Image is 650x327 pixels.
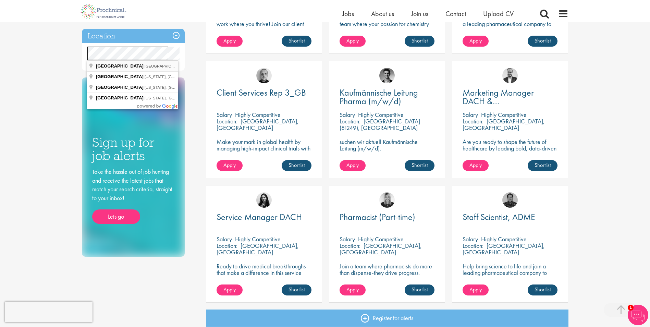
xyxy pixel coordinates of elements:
[223,161,236,169] span: Apply
[346,286,359,293] span: Apply
[346,161,359,169] span: Apply
[217,117,299,132] p: [GEOGRAPHIC_DATA], [GEOGRAPHIC_DATA]
[217,213,311,221] a: Service Manager DACH
[217,117,237,125] span: Location:
[217,211,302,223] span: Service Manager DACH
[628,305,648,325] img: Chatbot
[502,68,518,83] img: Aitor Melia
[340,235,355,243] span: Salary
[340,138,434,152] p: suchen wir aktuell Kaufmännische Leitung (m/w/d).
[145,64,184,68] span: [GEOGRAPHIC_DATA]
[340,117,360,125] span: Location:
[463,242,545,256] p: [GEOGRAPHIC_DATA], [GEOGRAPHIC_DATA]
[235,235,281,243] p: Highly Competitive
[405,284,434,295] a: Shortlist
[282,36,311,47] a: Shortlist
[340,242,360,250] span: Location:
[628,305,634,311] span: 1
[463,284,489,295] a: Apply
[92,167,174,224] div: Take the hassle out of job hunting and receive the latest jobs that match your search criteria, s...
[96,63,144,69] span: [GEOGRAPHIC_DATA]
[463,235,478,243] span: Salary
[217,138,311,158] p: Make your mark in global health by managing high-impact clinical trials with a leading CRO.
[379,68,395,83] img: Max Slevogt
[463,211,535,223] span: Staff Scientist, ADME
[96,74,144,79] span: [GEOGRAPHIC_DATA]
[528,284,557,295] a: Shortlist
[379,192,395,208] img: Janelle Jones
[371,9,394,18] a: About us
[217,111,232,119] span: Salary
[463,87,545,116] span: Marketing Manager DACH & [GEOGRAPHIC_DATA]
[463,263,557,295] p: Help bring science to life and join a leading pharmaceutical company to play a key role in delive...
[463,117,545,132] p: [GEOGRAPHIC_DATA], [GEOGRAPHIC_DATA]
[405,36,434,47] a: Shortlist
[469,286,482,293] span: Apply
[405,160,434,171] a: Shortlist
[217,87,306,98] span: Client Services Rep 3_GB
[483,9,514,18] a: Upload CV
[463,88,557,106] a: Marketing Manager DACH & [GEOGRAPHIC_DATA]
[256,192,272,208] img: Indre Stankeviciute
[340,87,418,107] span: Kaufmännische Leitung Pharma (m/w/d)
[528,160,557,171] a: Shortlist
[469,37,482,44] span: Apply
[217,160,243,171] a: Apply
[469,161,482,169] span: Apply
[463,36,489,47] a: Apply
[235,111,281,119] p: Highly Competitive
[5,302,93,322] iframe: reCAPTCHA
[340,111,355,119] span: Salary
[358,235,404,243] p: Highly Competitive
[145,85,207,89] span: [US_STATE], [GEOGRAPHIC_DATA]
[96,85,144,90] span: [GEOGRAPHIC_DATA]
[463,213,557,221] a: Staff Scientist, ADME
[481,235,527,243] p: Highly Competitive
[463,160,489,171] a: Apply
[411,9,428,18] a: Join us
[481,111,527,119] p: Highly Competitive
[445,9,466,18] a: Contact
[96,95,144,100] span: [GEOGRAPHIC_DATA]
[217,284,243,295] a: Apply
[223,37,236,44] span: Apply
[206,310,568,327] a: Register for alerts
[82,29,185,44] h3: Location
[340,88,434,106] a: Kaufmännische Leitung Pharma (m/w/d)
[463,117,483,125] span: Location:
[358,111,404,119] p: Highly Competitive
[340,211,415,223] span: Pharmacist (Part-time)
[92,209,140,224] a: Lets go
[340,213,434,221] a: Pharmacist (Part-time)
[340,284,366,295] a: Apply
[217,88,311,97] a: Client Services Rep 3_GB
[340,36,366,47] a: Apply
[502,192,518,208] img: Mike Raletz
[217,242,299,256] p: [GEOGRAPHIC_DATA], [GEOGRAPHIC_DATA]
[217,235,232,243] span: Salary
[528,36,557,47] a: Shortlist
[463,138,557,165] p: Are you ready to shape the future of healthcare by leading bold, data-driven marketing strategies...
[463,111,478,119] span: Salary
[282,160,311,171] a: Shortlist
[282,284,311,295] a: Shortlist
[256,68,272,83] img: Harry Budge
[342,9,354,18] span: Jobs
[92,136,174,162] h3: Sign up for job alerts
[145,96,207,100] span: [US_STATE], [GEOGRAPHIC_DATA]
[223,286,236,293] span: Apply
[340,160,366,171] a: Apply
[217,242,237,250] span: Location:
[145,75,207,79] span: [US_STATE], [GEOGRAPHIC_DATA]
[463,242,483,250] span: Location:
